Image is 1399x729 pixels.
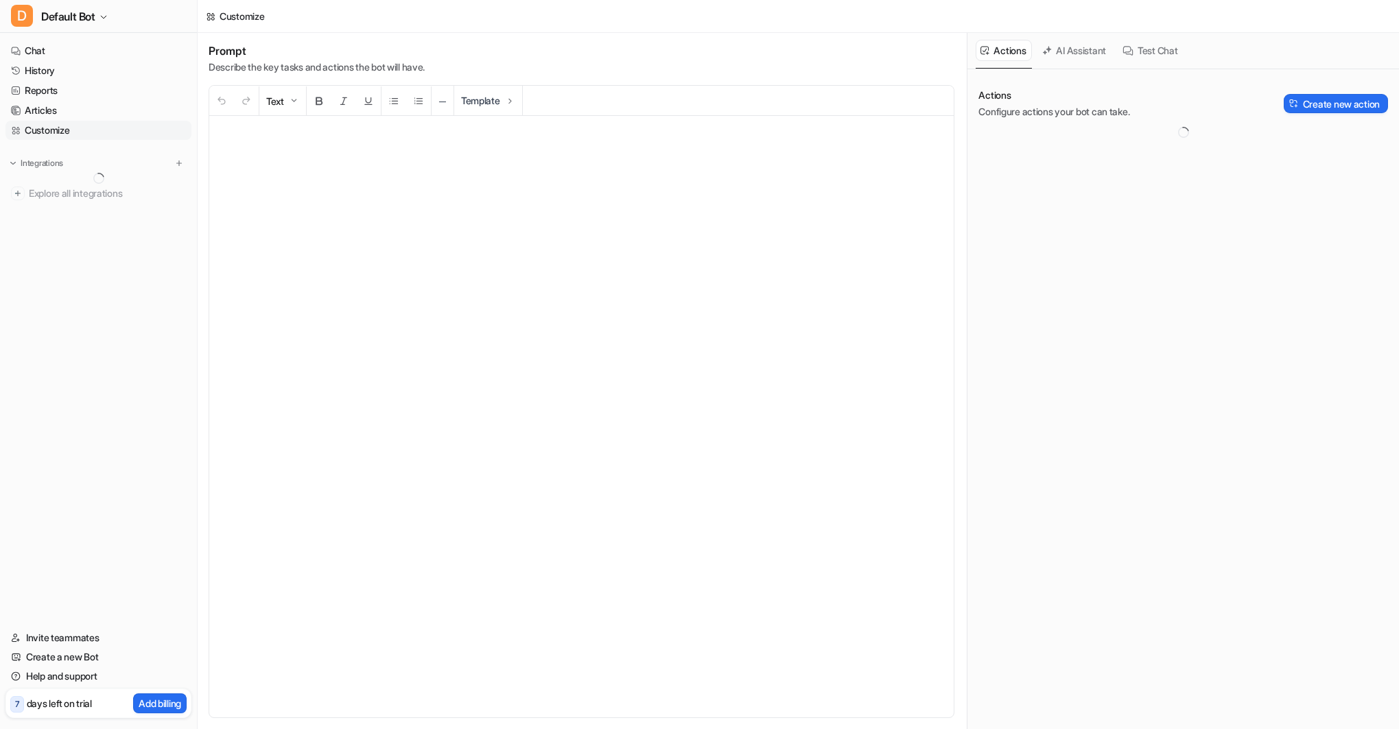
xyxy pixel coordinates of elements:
button: Template [454,86,522,115]
p: Configure actions your bot can take. [978,105,1129,119]
p: Actions [978,88,1129,102]
p: 7 [15,698,19,710]
img: Dropdown Down Arrow [288,95,299,106]
img: Italic [338,95,349,106]
button: Integrations [5,156,67,170]
a: Create a new Bot [5,647,191,667]
a: Chat [5,41,191,60]
a: Explore all integrations [5,184,191,203]
button: Undo [209,86,234,116]
img: explore all integrations [11,187,25,200]
button: Underline [356,86,381,116]
a: Reports [5,81,191,100]
button: Create new action [1284,94,1388,113]
button: AI Assistant [1037,40,1112,61]
a: Invite teammates [5,628,191,647]
img: Create action [1289,99,1299,108]
p: Describe the key tasks and actions the bot will have. [209,60,425,74]
button: Text [259,86,306,116]
button: Unordered List [381,86,406,116]
img: Redo [241,95,252,106]
a: History [5,61,191,80]
img: Underline [363,95,374,106]
span: Default Bot [41,7,95,26]
div: Customize [220,9,264,23]
p: Integrations [21,158,63,169]
img: Unordered List [388,95,399,106]
img: Ordered List [413,95,424,106]
img: expand menu [8,158,18,168]
img: menu_add.svg [174,158,184,168]
p: Add billing [139,696,181,710]
h1: Prompt [209,44,425,58]
img: Template [504,95,515,106]
button: Redo [234,86,259,116]
img: Bold [314,95,325,106]
button: Test Chat [1118,40,1184,61]
button: Actions [976,40,1032,61]
button: Add billing [133,693,187,713]
button: Italic [331,86,356,116]
button: Ordered List [406,86,431,116]
button: Bold [307,86,331,116]
a: Help and support [5,667,191,686]
a: Customize [5,121,191,140]
span: D [11,5,33,27]
span: Explore all integrations [29,182,186,204]
p: days left on trial [27,696,92,710]
button: ─ [432,86,454,116]
img: Undo [216,95,227,106]
a: Articles [5,101,191,120]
